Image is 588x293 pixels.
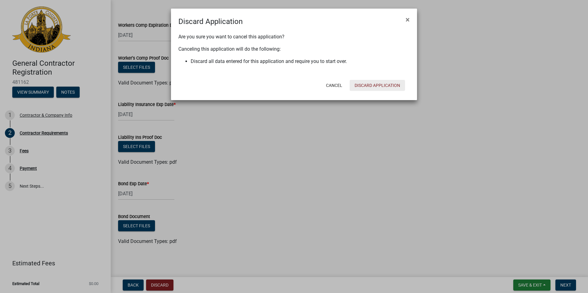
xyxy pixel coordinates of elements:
[350,80,405,91] button: Discard Application
[178,33,410,41] p: Are you sure you want to cancel this application?
[191,58,410,65] li: Discard all data entered for this application and require you to start over.
[406,15,410,24] span: ×
[178,16,243,27] h4: Discard Application
[401,11,415,28] button: Close
[178,45,410,53] p: Canceling this application will do the following:
[321,80,347,91] button: Cancel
